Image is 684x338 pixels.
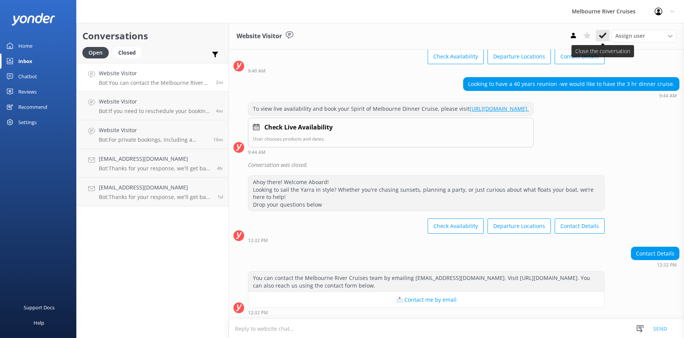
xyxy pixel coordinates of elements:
[82,47,109,58] div: Open
[18,115,37,130] div: Settings
[217,194,223,200] span: Oct 08 2025 04:22pm (UTC +11:00) Australia/Sydney
[248,292,604,307] button: 📩 Contact me by email
[248,149,534,155] div: Oct 10 2025 09:44am (UTC +11:00) Australia/Sydney
[659,94,677,98] strong: 9:44 AM
[99,108,210,115] p: Bot: If you need to reschedule your booking, please contact our team at [PHONE_NUMBER] or email [...
[213,136,223,143] span: Oct 10 2025 12:18pm (UTC +11:00) Australia/Sydney
[216,79,223,86] span: Oct 10 2025 12:32pm (UTC +11:00) Australia/Sydney
[82,29,223,43] h2: Conversations
[77,92,229,120] a: Website VisitorBot:If you need to reschedule your booking, please contact our team at [PHONE_NUMB...
[77,63,229,92] a: Website VisitorBot:You can contact the Melbourne River Cruises team by emailing [EMAIL_ADDRESS][D...
[18,99,47,115] div: Recommend
[113,47,142,58] div: Closed
[248,150,266,155] strong: 9:44 AM
[248,69,266,73] strong: 9:40 AM
[237,31,282,41] h3: Website Visitor
[99,97,210,106] h4: Website Visitor
[82,48,113,57] a: Open
[77,120,229,149] a: Website VisitorBot:For private bookings, including a dinner cruise for around 40 guests, you can ...
[77,178,229,206] a: [EMAIL_ADDRESS][DOMAIN_NAME]Bot:Thanks for your response, we'll get back to you as soon as we can...
[428,218,484,234] button: Check Availability
[11,13,55,26] img: yonder-white-logo.png
[217,165,223,171] span: Oct 10 2025 07:48am (UTC +11:00) Australia/Sydney
[253,135,529,142] p: User chooses products and dates.
[18,38,32,53] div: Home
[99,155,211,163] h4: [EMAIL_ADDRESS][DOMAIN_NAME]
[631,262,679,267] div: Oct 10 2025 12:32pm (UTC +11:00) Australia/Sydney
[77,149,229,178] a: [EMAIL_ADDRESS][DOMAIN_NAME]Bot:Thanks for your response, we'll get back to you as soon as we can...
[24,300,55,315] div: Support Docs
[488,218,551,234] button: Departure Locations
[248,238,268,243] strong: 12:32 PM
[18,69,37,84] div: Chatbot
[248,272,604,292] div: You can contact the Melbourne River Cruises team by emailing [EMAIL_ADDRESS][DOMAIN_NAME]. Visit ...
[428,49,484,64] button: Check Availability
[248,310,605,315] div: Oct 10 2025 12:32pm (UTC +11:00) Australia/Sydney
[470,105,529,112] a: [URL][DOMAIN_NAME].
[612,30,676,42] div: Assign User
[248,238,605,243] div: Oct 10 2025 12:32pm (UTC +11:00) Australia/Sydney
[34,315,44,330] div: Help
[99,79,210,86] p: Bot: You can contact the Melbourne River Cruises team by emailing [EMAIL_ADDRESS][DOMAIN_NAME]. V...
[248,68,605,73] div: Oct 10 2025 09:40am (UTC +11:00) Australia/Sydney
[248,311,268,315] strong: 12:32 PM
[99,165,211,172] p: Bot: Thanks for your response, we'll get back to you as soon as we can during opening hours.
[99,194,212,201] p: Bot: Thanks for your response, we'll get back to you as soon as we can during opening hours.
[99,69,210,78] h4: Website Visitor
[233,158,679,171] div: 2025-10-09T23:27:44.663
[216,108,223,114] span: Oct 10 2025 12:30pm (UTC +11:00) Australia/Sydney
[657,263,677,267] strong: 12:32 PM
[555,49,605,64] button: Contact Details
[99,183,212,192] h4: [EMAIL_ADDRESS][DOMAIN_NAME]
[113,48,145,57] a: Closed
[615,32,645,40] span: Assign user
[18,84,37,99] div: Reviews
[264,123,333,133] h4: Check Live Availability
[248,102,533,115] div: To view live availability and book your Spirit of Melbourne Dinner Cruise, please visit
[248,158,679,171] div: Conversation was closed.
[99,126,208,134] h4: Website Visitor
[99,136,208,143] p: Bot: For private bookings, including a dinner cruise for around 40 guests, you can explore option...
[631,247,679,260] div: Contact Details
[488,49,551,64] button: Departure Locations
[463,93,679,98] div: Oct 10 2025 09:44am (UTC +11:00) Australia/Sydney
[248,176,604,211] div: Ahoy there! Welcome Aboard! Looking to sail the Yarra in style? Whether you're chasing sunsets, p...
[555,218,605,234] button: Contact Details
[18,53,32,69] div: Inbox
[464,78,679,91] div: Looking to have a 40 years reunion -we would like to have the 3 hr dinner cruise.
